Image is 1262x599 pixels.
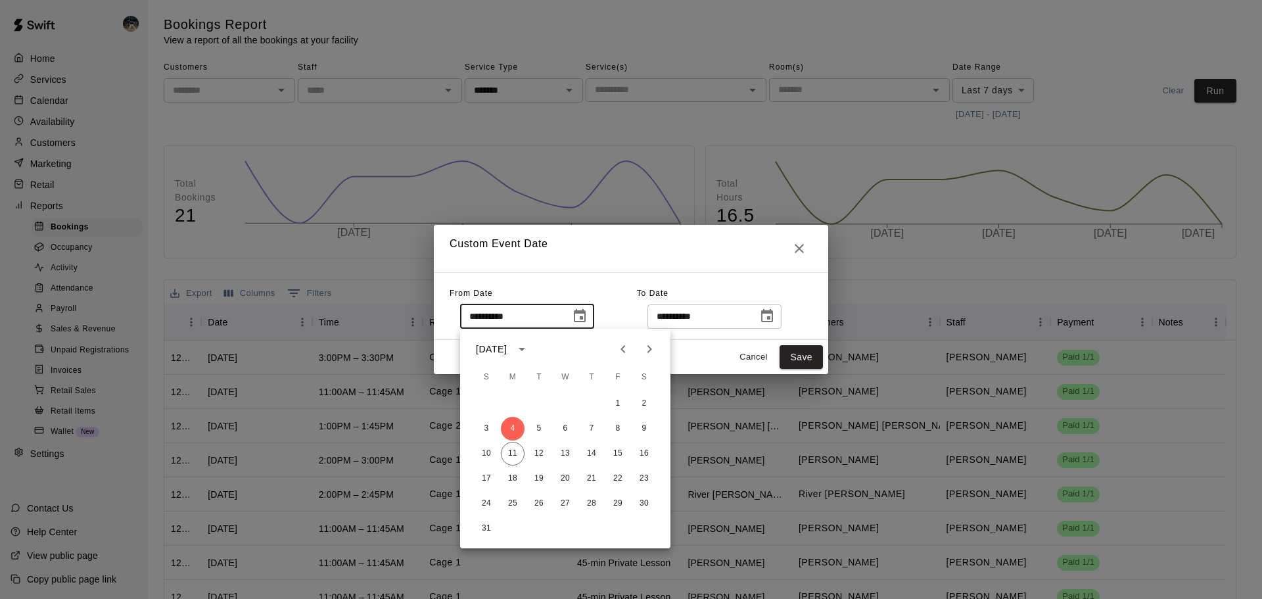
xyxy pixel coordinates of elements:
span: To Date [637,289,668,298]
button: Previous month [610,336,636,362]
button: 6 [553,417,577,441]
div: [DATE] [476,343,507,356]
span: Sunday [475,364,498,391]
button: 3 [475,417,498,441]
span: Tuesday [527,364,551,391]
span: Saturday [632,364,656,391]
button: 17 [475,467,498,491]
button: Cancel [732,347,774,368]
button: Close [786,235,812,262]
button: 29 [606,492,630,515]
button: 15 [606,442,630,466]
button: 10 [475,442,498,466]
button: 27 [553,492,577,515]
button: 22 [606,467,630,491]
span: Thursday [580,364,603,391]
button: 26 [527,492,551,515]
button: Choose date, selected date is Aug 4, 2025 [567,303,593,329]
button: 14 [580,442,603,466]
span: Friday [606,364,630,391]
button: 25 [501,492,525,515]
button: calendar view is open, switch to year view [511,338,533,360]
button: 13 [553,442,577,466]
button: 16 [632,442,656,466]
button: 31 [475,517,498,540]
button: 18 [501,467,525,491]
button: 1 [606,392,630,416]
button: Save [780,345,823,370]
button: 7 [580,417,603,441]
button: 23 [632,467,656,491]
button: 28 [580,492,603,515]
button: 21 [580,467,603,491]
button: 20 [553,467,577,491]
span: From Date [450,289,493,298]
button: 9 [632,417,656,441]
button: 24 [475,492,498,515]
button: 8 [606,417,630,441]
button: 5 [527,417,551,441]
button: 12 [527,442,551,466]
button: 11 [501,442,525,466]
button: 30 [632,492,656,515]
button: 19 [527,467,551,491]
h2: Custom Event Date [434,225,828,272]
button: 2 [632,392,656,416]
span: Monday [501,364,525,391]
span: Wednesday [553,364,577,391]
button: Choose date, selected date is Aug 11, 2025 [754,303,780,329]
button: 4 [501,417,525,441]
button: Next month [636,336,663,362]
